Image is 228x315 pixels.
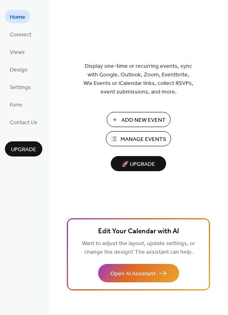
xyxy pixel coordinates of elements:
a: Connect [5,27,36,41]
span: Add New Event [121,116,166,125]
button: Upgrade [5,141,42,156]
a: Design [5,63,33,76]
span: Manage Events [121,135,166,144]
span: Edit Your Calendar with AI [98,226,179,237]
a: Form [5,98,27,111]
a: Views [5,45,30,58]
button: 🚀 Upgrade [111,156,166,171]
button: Manage Events [106,131,171,146]
span: 🚀 Upgrade [116,159,161,170]
a: Contact Us [5,115,42,129]
span: Display one-time or recurring events, sync with Google, Outlook, Zoom, Eventbrite, Wix Events or ... [83,62,193,96]
span: Want to adjust the layout, update settings, or change the design? The assistant can help. [82,238,195,258]
span: Design [10,66,28,74]
span: Contact Us [10,118,37,127]
button: Add New Event [107,112,171,127]
button: Open AI Assistant [98,264,179,282]
span: Home [10,13,25,22]
span: Views [10,48,25,57]
span: Settings [10,83,31,92]
span: Connect [10,31,31,39]
span: Form [10,101,22,109]
span: Upgrade [11,145,36,154]
a: Home [5,10,30,23]
span: Open AI Assistant [110,270,156,278]
a: Settings [5,80,36,94]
